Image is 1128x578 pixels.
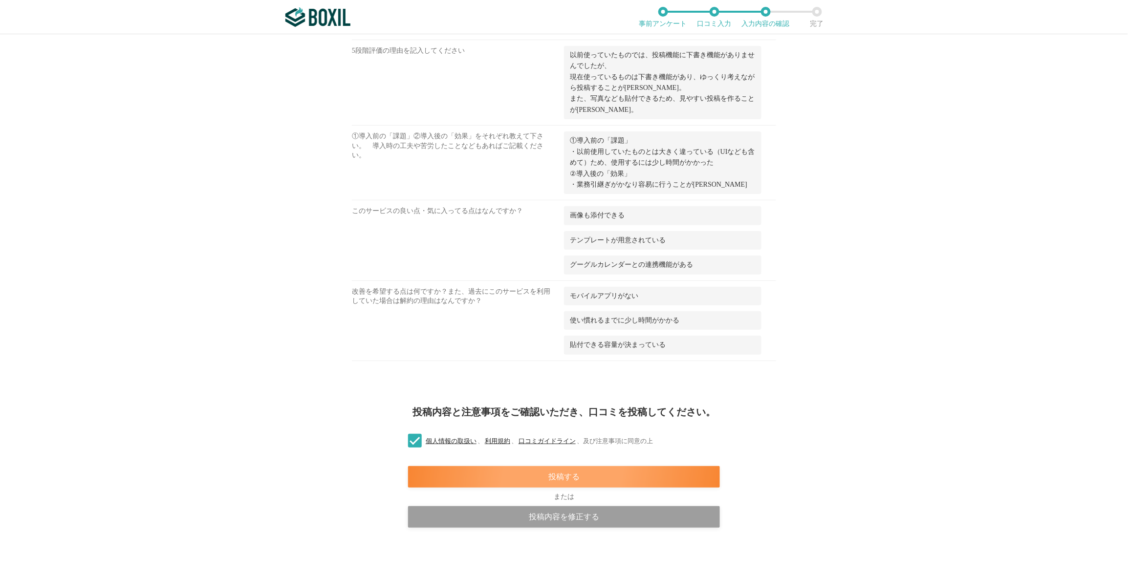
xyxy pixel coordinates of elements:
[689,7,740,27] li: 口コミ入力
[352,46,564,125] div: 5段階評価の理由を記入してください
[352,287,564,361] div: 改善を希望する点は何ですか？また、過去にこのサービスを利用していた場合は解約の理由はなんですか？
[425,437,477,445] a: 個人情報の取扱い
[408,506,720,528] div: 投稿内容を修正する
[570,261,693,268] span: グーグルカレンダーとの連携機能がある
[518,437,577,445] a: 口コミガイドライン
[570,236,666,244] span: テンプレートが用意されている
[570,317,679,324] span: 使い慣れるまでに少し時間がかかる
[570,212,625,219] span: 画像も添付できる
[570,341,666,348] span: 貼付できる容量が決まっている
[484,437,511,445] a: 利用規約
[637,7,689,27] li: 事前アンケート
[400,436,653,447] label: 、 、 、 及び注意事項に同意の上
[285,7,350,27] img: ボクシルSaaS_ロゴ
[352,206,564,280] div: このサービスの良い点・気に入ってる点はなんですか？
[570,292,638,300] span: モバイルアプリがない
[570,137,755,188] span: ①導入前の「課題」 ・以前使用していたものとは大きく違っている（UIなども含めて）ため、使用するには少し時間がかかった ②導入後の「効果」 ・業務引継ぎがかなり容易に行うことが[PERSON_N...
[408,466,720,488] div: 投稿する
[570,51,755,113] span: 以前使っていたものでは、投稿機能に下書き機能がありませんでしたが、 現在使っているものは下書き機能があり、ゆっくり考えながら投稿することが[PERSON_NAME]。 また、写真なども貼付できる...
[352,131,564,200] div: ①導入前の「課題」②導入後の「効果」をそれぞれ教えて下さい。 導入時の工夫や苦労したことなどもあればご記載ください。
[740,7,791,27] li: 入力内容の確認
[791,7,843,27] li: 完了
